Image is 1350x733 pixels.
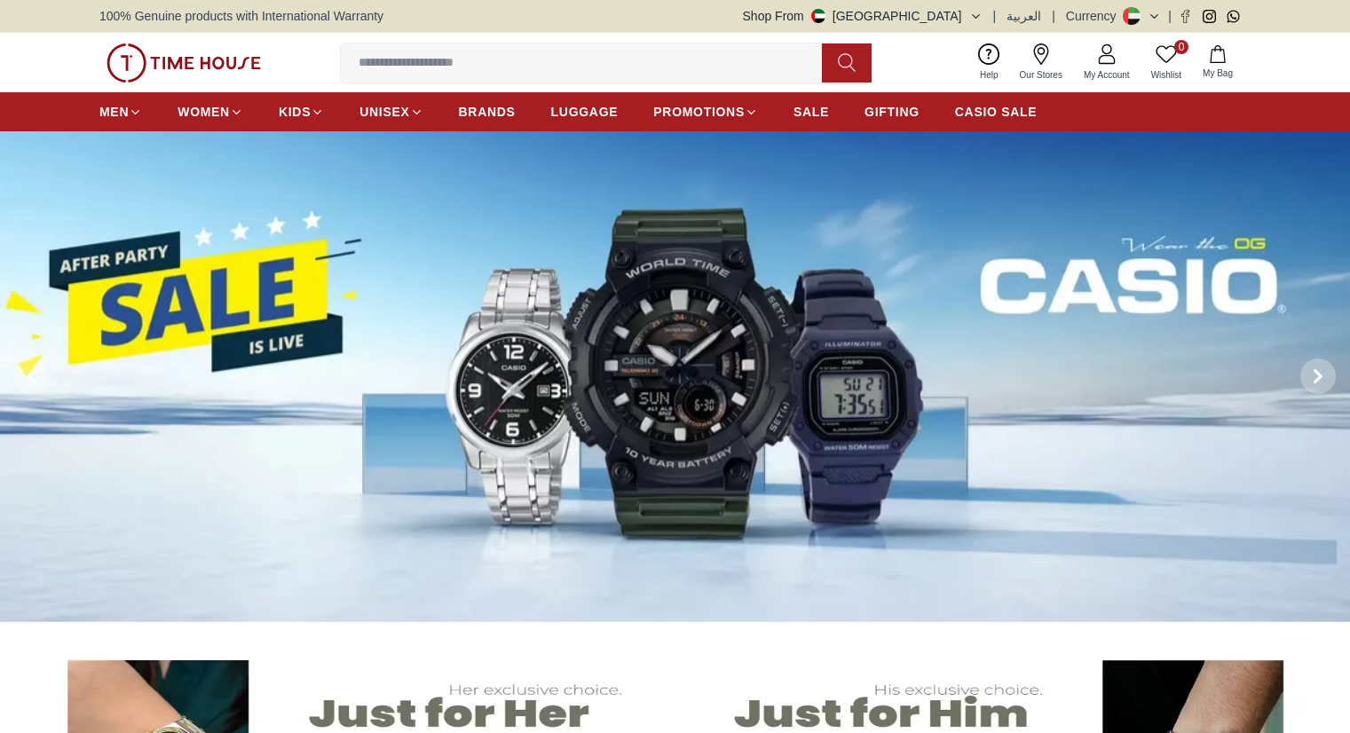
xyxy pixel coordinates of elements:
a: 0Wishlist [1141,40,1192,85]
a: GIFTING [864,96,920,128]
span: 0 [1174,40,1188,54]
span: | [1168,7,1172,25]
span: GIFTING [864,103,920,121]
span: WOMEN [178,103,230,121]
a: UNISEX [359,96,422,128]
span: UNISEX [359,103,409,121]
a: BRANDS [459,96,516,128]
span: 100% Genuine products with International Warranty [99,7,383,25]
a: LUGGAGE [551,96,619,128]
img: United Arab Emirates [811,9,825,23]
a: MEN [99,96,142,128]
a: CASIO SALE [955,96,1038,128]
button: Shop From[GEOGRAPHIC_DATA] [743,7,983,25]
a: Help [969,40,1009,85]
span: LUGGAGE [551,103,619,121]
a: SALE [793,96,829,128]
span: CASIO SALE [955,103,1038,121]
a: WOMEN [178,96,243,128]
a: Whatsapp [1227,10,1240,23]
span: My Bag [1196,67,1240,80]
button: My Bag [1192,42,1243,83]
span: MEN [99,103,129,121]
span: PROMOTIONS [653,103,745,121]
span: Wishlist [1144,68,1188,82]
a: Instagram [1203,10,1216,23]
span: | [1052,7,1055,25]
a: Facebook [1179,10,1192,23]
span: | [993,7,997,25]
button: العربية [1007,7,1041,25]
a: KIDS [279,96,324,128]
div: Currency [1066,7,1124,25]
a: PROMOTIONS [653,96,758,128]
span: BRANDS [459,103,516,121]
span: KIDS [279,103,311,121]
span: My Account [1077,68,1137,82]
span: Our Stores [1013,68,1070,82]
span: Help [973,68,1006,82]
img: ... [107,43,261,83]
a: Our Stores [1009,40,1073,85]
span: SALE [793,103,829,121]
